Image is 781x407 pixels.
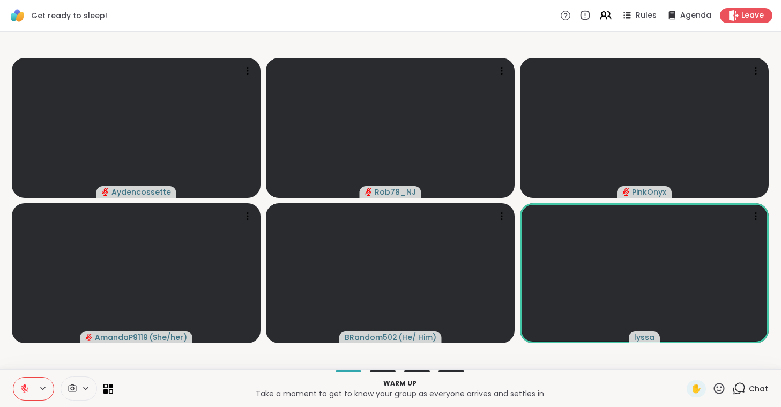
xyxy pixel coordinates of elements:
[345,332,397,343] span: BRandom502
[634,332,654,343] span: lyssa
[365,188,373,196] span: audio-muted
[120,379,680,388] p: Warm up
[9,6,27,25] img: ShareWell Logomark
[102,188,109,196] span: audio-muted
[375,187,416,197] span: Rob78_NJ
[149,332,187,343] span: ( She/her )
[95,332,148,343] span: AmandaP9119
[636,10,657,21] span: Rules
[741,10,764,21] span: Leave
[622,188,630,196] span: audio-muted
[749,383,768,394] span: Chat
[691,382,702,395] span: ✋
[85,334,93,341] span: audio-muted
[680,10,711,21] span: Agenda
[120,388,680,399] p: Take a moment to get to know your group as everyone arrives and settles in
[632,187,666,197] span: PinkOnyx
[398,332,436,343] span: ( He/ Him )
[31,10,107,21] span: Get ready to sleep!
[111,187,171,197] span: Aydencossette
